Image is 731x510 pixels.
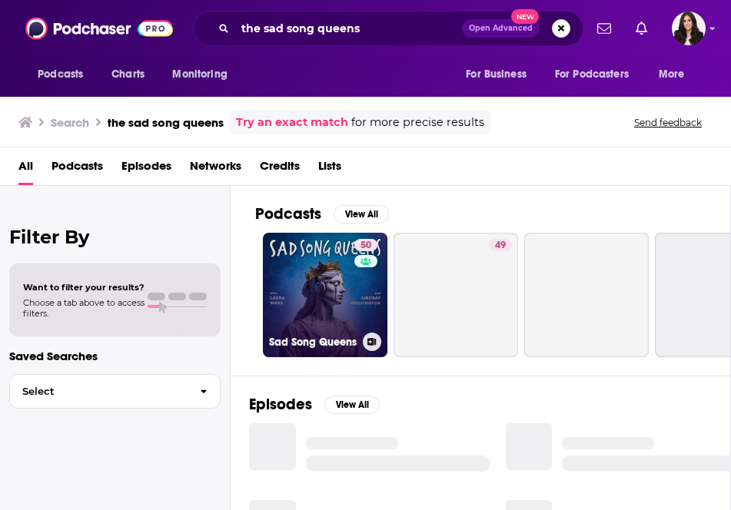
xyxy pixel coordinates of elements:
a: Try an exact match [236,114,348,131]
span: Logged in as RebeccaShapiro [672,12,706,45]
span: For Business [466,64,527,85]
button: open menu [27,60,103,89]
button: Show profile menu [672,12,706,45]
a: Podcasts [52,154,103,185]
a: Charts [101,60,154,89]
a: Episodes [121,154,171,185]
button: View All [324,396,380,414]
h3: the sad song queens [108,115,224,130]
a: Show notifications dropdown [630,15,653,41]
span: Monitoring [172,64,227,85]
button: open menu [161,60,247,89]
span: Charts [111,64,145,85]
button: open menu [545,60,651,89]
a: Show notifications dropdown [591,15,617,41]
span: 50 [361,238,371,253]
a: All [18,154,33,185]
h2: Podcasts [255,204,321,224]
span: for more precise results [351,114,484,131]
button: Open AdvancedNew [462,19,540,38]
a: 50 [354,239,377,251]
p: Saved Searches [9,349,221,363]
span: Podcasts [38,64,83,85]
img: Podchaser - Follow, Share and Rate Podcasts [25,14,173,43]
span: More [659,64,685,85]
a: Lists [318,154,341,185]
span: Choose a tab above to access filters. [23,297,145,319]
span: 49 [495,238,506,253]
a: Networks [190,154,241,185]
button: Send feedback [630,116,706,129]
input: Search podcasts, credits, & more... [235,16,462,41]
h2: Episodes [249,395,312,414]
a: 49 [394,233,518,357]
a: Credits [260,154,300,185]
span: New [511,9,539,24]
a: EpisodesView All [249,395,380,414]
span: For Podcasters [555,64,629,85]
a: 49 [489,239,512,251]
button: open menu [455,60,546,89]
div: Search podcasts, credits, & more... [193,11,583,46]
h3: Sad Song Queens [269,336,357,349]
a: PodcastsView All [255,204,389,224]
span: Open Advanced [469,25,533,32]
a: 50Sad Song Queens [263,233,387,357]
img: User Profile [672,12,706,45]
span: Select [10,386,188,396]
span: Want to filter your results? [23,282,145,293]
button: open menu [648,60,704,89]
h2: Filter By [9,226,221,248]
button: View All [334,205,389,224]
button: Select [9,374,221,409]
h3: Search [51,115,89,130]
